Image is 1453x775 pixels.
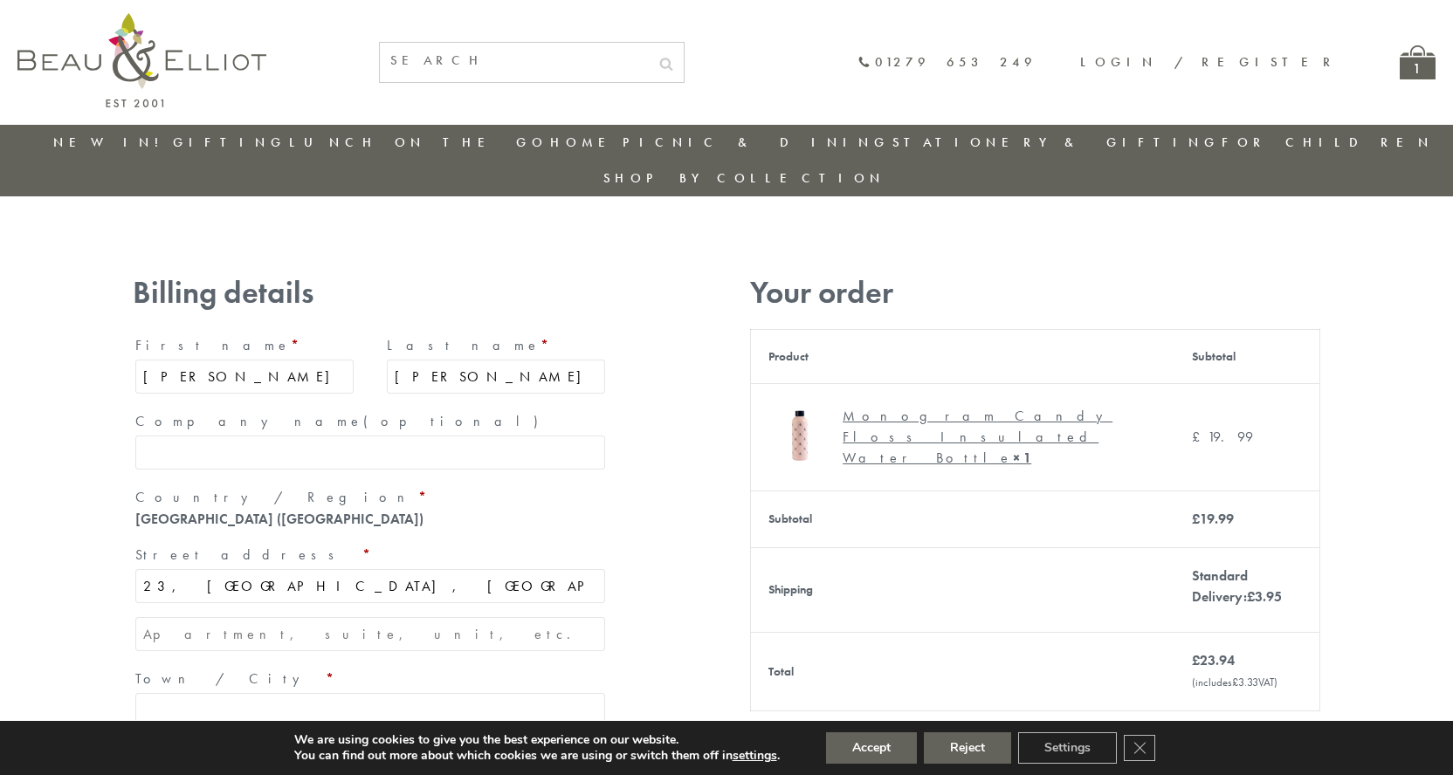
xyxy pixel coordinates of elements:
[550,134,620,151] a: Home
[1247,587,1255,606] span: £
[135,484,605,511] label: Country / Region
[892,134,1220,151] a: Stationery & Gifting
[387,332,605,360] label: Last name
[1018,732,1117,764] button: Settings
[1192,675,1277,689] small: (includes VAT)
[1222,134,1434,151] a: For Children
[1080,53,1339,71] a: Login / Register
[1232,675,1238,689] span: £
[135,665,605,693] label: Town / City
[135,332,354,360] label: First name
[733,748,777,764] button: settings
[135,408,605,436] label: Company name
[294,748,780,764] p: You can find out more about which cookies we are using or switch them off in .
[1247,587,1282,606] bdi: 3.95
[380,43,649,79] input: SEARCH
[135,541,605,569] label: Street address
[1124,735,1155,761] button: Close GDPR Cookie Banner
[843,406,1144,469] div: Monogram Candy Floss Insulated Water Bottle
[857,55,1036,70] a: 01279 653 249
[1400,45,1436,79] a: 1
[1192,428,1253,446] bdi: 19.99
[1192,510,1234,528] bdi: 19.99
[135,569,605,603] input: House number and street name
[1192,651,1200,669] span: £
[751,547,1174,632] th: Shipping
[751,632,1174,710] th: Total
[623,134,890,151] a: Picnic & Dining
[768,401,834,467] img: Monogram Candy Floss Drinks Bottle
[751,329,1174,383] th: Product
[135,510,424,528] strong: [GEOGRAPHIC_DATA] ([GEOGRAPHIC_DATA])
[133,275,608,311] h3: Billing details
[751,490,1174,547] th: Subtotal
[173,134,286,151] a: Gifting
[53,134,170,151] a: New in!
[826,732,917,764] button: Accept
[135,617,605,651] input: Apartment, suite, unit, etc. (optional)
[17,13,266,107] img: logo
[1013,449,1031,467] strong: × 1
[768,401,1157,473] a: Monogram Candy Floss Drinks Bottle Monogram Candy Floss Insulated Water Bottle× 1
[1192,651,1235,669] bdi: 23.94
[750,275,1320,311] h3: Your order
[1174,329,1320,383] th: Subtotal
[1192,510,1200,528] span: £
[289,134,547,151] a: Lunch On The Go
[1192,566,1282,606] label: Standard Delivery:
[603,169,885,187] a: Shop by collection
[1192,428,1208,446] span: £
[1232,675,1258,689] span: 3.33
[294,732,780,748] p: We are using cookies to give you the best experience on our website.
[363,412,548,430] span: (optional)
[924,732,1011,764] button: Reject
